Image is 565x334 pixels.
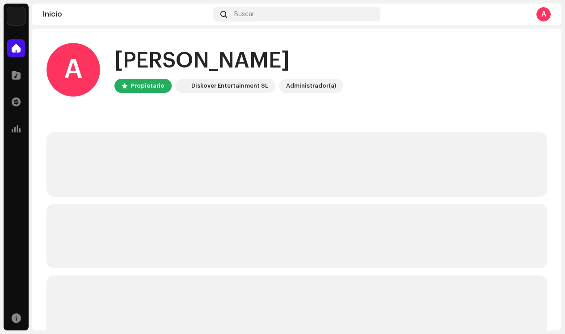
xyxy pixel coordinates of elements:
div: Inicio [43,11,210,18]
div: A [536,7,551,21]
img: 297a105e-aa6c-4183-9ff4-27133c00f2e2 [7,7,25,25]
div: Diskover Entertainment SL [191,80,268,91]
img: 297a105e-aa6c-4183-9ff4-27133c00f2e2 [177,80,188,91]
div: Propietario [131,80,164,91]
div: Administrador(a) [286,80,336,91]
span: Buscar [234,11,254,18]
div: A [46,43,100,97]
div: [PERSON_NAME] [114,47,343,75]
